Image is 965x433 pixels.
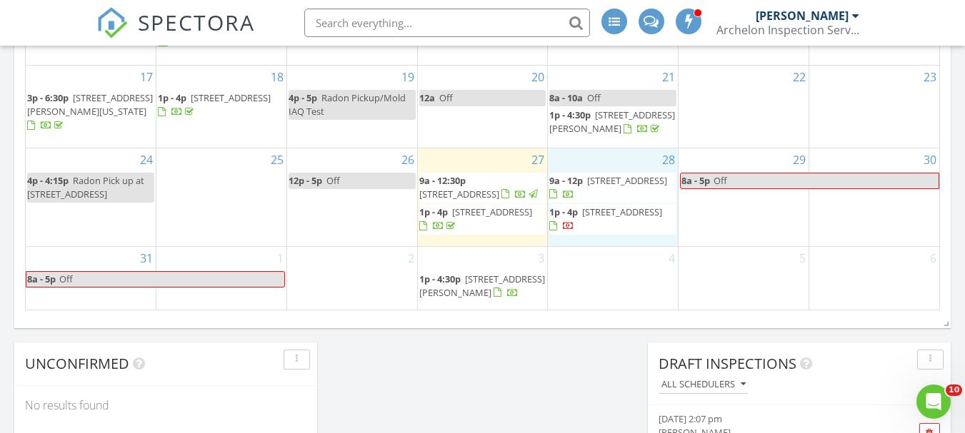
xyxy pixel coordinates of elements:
td: Go to September 6, 2025 [809,246,939,310]
a: Go to August 25, 2025 [268,148,286,171]
span: 4p - 4:15p [27,174,69,187]
td: Go to September 3, 2025 [417,246,548,310]
span: Unconfirmed [25,354,129,373]
a: 1p - 4:30p [STREET_ADDRESS][PERSON_NAME] [549,107,676,138]
td: Go to September 2, 2025 [286,246,417,310]
span: 3p - 6:30p [27,91,69,104]
td: Go to September 5, 2025 [679,246,809,310]
span: 4p - 5p [289,91,317,104]
a: Go to August 27, 2025 [529,148,547,171]
span: 1p - 4:30p [419,272,461,285]
a: 1p - 4:30p [STREET_ADDRESS][PERSON_NAME] [419,272,545,299]
a: Go to September 3, 2025 [535,247,547,270]
a: Go to August 20, 2025 [529,66,547,88]
span: SPECTORA [138,7,255,37]
span: 8a - 5p [26,272,56,287]
img: The Best Home Inspection Software - Spectora [96,7,128,39]
a: 1p - 4p [STREET_ADDRESS] [549,205,662,232]
span: 10 [946,384,962,396]
a: Go to September 5, 2025 [796,247,809,270]
a: 1p - 4p [STREET_ADDRESS] [419,204,546,235]
td: Go to August 23, 2025 [809,65,939,148]
td: Go to August 27, 2025 [417,148,548,246]
td: Go to August 21, 2025 [548,65,679,148]
a: 3p - 6:30p [STREET_ADDRESS][PERSON_NAME][US_STATE] [27,91,153,131]
a: 9a - 12:30p [STREET_ADDRESS] [419,174,540,200]
span: 12a [419,91,435,104]
span: [STREET_ADDRESS] [452,205,532,218]
a: Go to August 24, 2025 [137,148,156,171]
a: Go to September 4, 2025 [666,247,678,270]
span: Radon Pickup/Mold IAQ Test [289,91,406,118]
td: Go to August 22, 2025 [679,65,809,148]
span: [STREET_ADDRESS][PERSON_NAME][US_STATE] [27,91,153,118]
span: 1p - 4:30p [549,108,591,121]
td: Go to August 17, 2025 [26,65,156,148]
span: Radon Pick up at [STREET_ADDRESS] [27,174,144,200]
a: Go to August 19, 2025 [399,66,417,88]
a: Go to August 29, 2025 [790,148,809,171]
span: Off [439,91,453,104]
a: 1p - 4p [STREET_ADDRESS] [419,205,532,232]
a: Go to August 17, 2025 [137,66,156,88]
a: 9a - 12:30p [STREET_ADDRESS] [419,173,546,203]
span: [STREET_ADDRESS] [582,205,662,218]
iframe: Intercom live chat [916,384,951,419]
div: All schedulers [661,379,746,389]
td: Go to August 26, 2025 [286,148,417,246]
a: 9a - 12p [STREET_ADDRESS] [549,174,667,200]
button: All schedulers [659,375,749,394]
span: Off [59,272,73,285]
a: 1p - 4p [STREET_ADDRESS] [158,90,285,121]
a: 3p - 6:30p [STREET_ADDRESS][PERSON_NAME][US_STATE] [27,90,154,135]
input: Search everything... [304,9,590,37]
td: Go to August 30, 2025 [809,148,939,246]
span: 8a - 10a [549,91,583,104]
td: Go to September 4, 2025 [548,246,679,310]
span: 1p - 4p [549,205,578,218]
a: SPECTORA [96,19,255,49]
span: 12p - 5p [289,174,322,187]
span: 9a - 12:30p [419,174,466,187]
a: 1p - 4:30p [STREET_ADDRESS][PERSON_NAME] [419,271,546,302]
a: 1p - 4:30p [STREET_ADDRESS][PERSON_NAME] [549,108,675,135]
td: Go to August 24, 2025 [26,148,156,246]
span: [STREET_ADDRESS] [191,91,271,104]
td: Go to August 25, 2025 [156,148,287,246]
a: 9a - 12p [STREET_ADDRESS] [549,173,676,203]
td: Go to August 19, 2025 [286,65,417,148]
span: [STREET_ADDRESS] [587,174,667,187]
a: 1p - 4p [STREET_ADDRESS] [158,91,271,118]
a: Go to August 26, 2025 [399,148,417,171]
span: 1p - 4p [419,205,448,218]
a: Go to September 1, 2025 [274,247,286,270]
a: Go to September 6, 2025 [927,247,939,270]
a: Go to August 31, 2025 [137,247,156,270]
a: Go to August 21, 2025 [659,66,678,88]
td: Go to August 20, 2025 [417,65,548,148]
span: 8a - 5p [681,173,711,188]
div: [DATE] 2:07 pm [659,412,893,426]
span: [STREET_ADDRESS][PERSON_NAME] [549,108,675,135]
span: Draft Inspections [659,354,796,373]
a: 1p - 4p [STREET_ADDRESS] [549,204,676,235]
a: Go to August 30, 2025 [921,148,939,171]
td: Go to August 18, 2025 [156,65,287,148]
a: Go to August 22, 2025 [790,66,809,88]
td: Go to August 31, 2025 [26,246,156,310]
span: 9a - 12p [549,174,583,187]
div: Archelon Inspection Service [716,23,859,37]
a: Go to September 2, 2025 [405,247,417,270]
a: Go to August 28, 2025 [659,148,678,171]
span: Off [714,174,727,187]
a: Go to August 23, 2025 [921,66,939,88]
a: Go to August 18, 2025 [268,66,286,88]
span: [STREET_ADDRESS] [419,188,499,200]
span: Off [587,91,601,104]
td: Go to September 1, 2025 [156,246,287,310]
span: Off [326,174,340,187]
td: Go to August 29, 2025 [679,148,809,246]
td: Go to August 28, 2025 [548,148,679,246]
div: [PERSON_NAME] [756,9,849,23]
span: 1p - 4p [158,91,186,104]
